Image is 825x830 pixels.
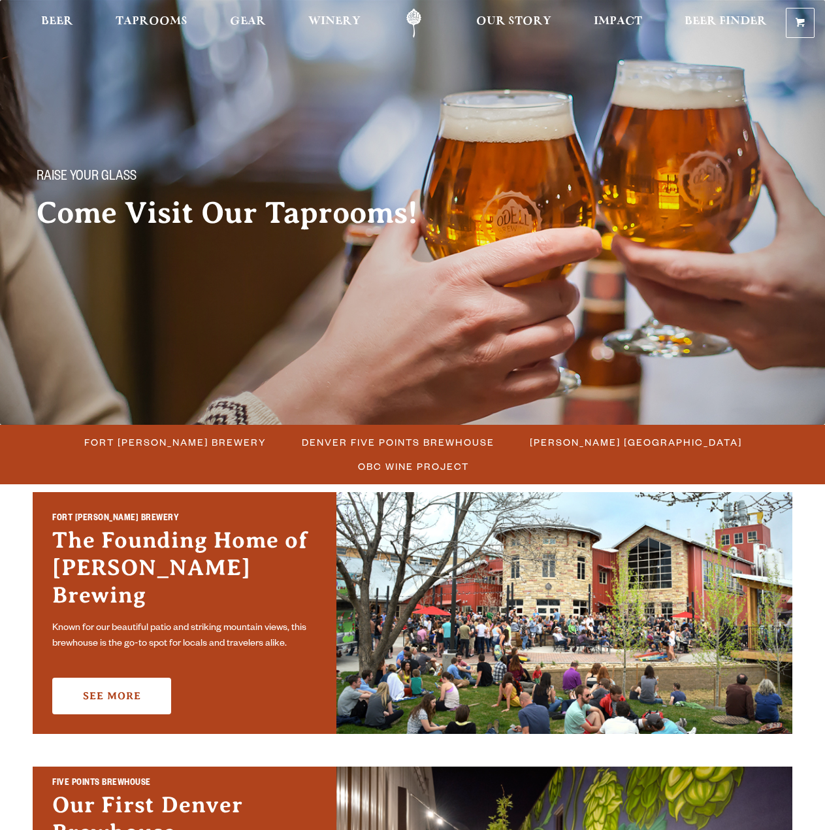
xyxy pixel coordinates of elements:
[76,433,273,452] a: Fort [PERSON_NAME] Brewery
[302,433,494,452] span: Denver Five Points Brewhouse
[52,678,171,714] a: See More
[522,433,749,452] a: [PERSON_NAME] [GEOGRAPHIC_DATA]
[685,16,767,27] span: Beer Finder
[116,16,187,27] span: Taprooms
[300,8,369,38] a: Winery
[107,8,196,38] a: Taprooms
[476,16,551,27] span: Our Story
[221,8,274,38] a: Gear
[468,8,560,38] a: Our Story
[350,457,476,476] a: OBC Wine Project
[358,457,469,476] span: OBC Wine Project
[230,16,266,27] span: Gear
[389,8,438,38] a: Odell Home
[594,16,642,27] span: Impact
[52,512,317,527] h2: Fort [PERSON_NAME] Brewery
[676,8,775,38] a: Beer Finder
[52,621,317,652] p: Known for our beautiful patio and striking mountain views, this brewhouse is the go-to spot for l...
[336,492,792,734] img: Fort Collins Brewery & Taproom'
[33,8,82,38] a: Beer
[52,527,317,616] h3: The Founding Home of [PERSON_NAME] Brewing
[84,433,267,452] span: Fort [PERSON_NAME] Brewery
[308,16,361,27] span: Winery
[37,169,137,186] span: Raise your glass
[41,16,73,27] span: Beer
[585,8,651,38] a: Impact
[294,433,501,452] a: Denver Five Points Brewhouse
[37,197,444,229] h2: Come Visit Our Taprooms!
[52,777,317,792] h2: Five Points Brewhouse
[530,433,742,452] span: [PERSON_NAME] [GEOGRAPHIC_DATA]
